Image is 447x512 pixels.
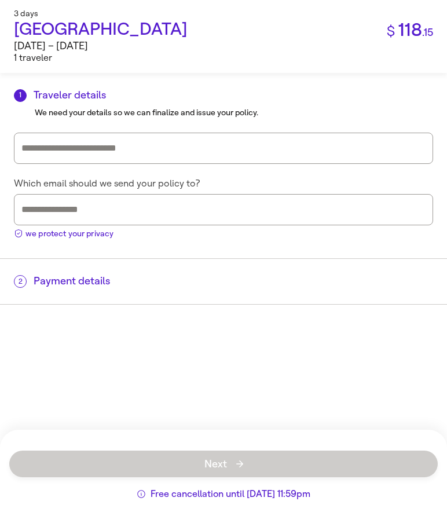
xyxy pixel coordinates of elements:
div: 1 traveler [14,52,188,63]
button: we protect your privacy [14,225,113,240]
span: Which email should we send your policy to? [14,178,200,189]
div: [DATE] – [DATE] [14,40,188,53]
h2: Payment details [14,275,433,288]
span: we protect your privacy [25,228,113,240]
div: We need your details so we can finalize and issue your policy. [35,107,433,119]
button: Next [9,451,438,477]
span: [GEOGRAPHIC_DATA] [14,19,188,39]
span: $ [387,23,395,39]
input: Street address, city, state [21,139,426,158]
div: 118 [373,19,433,64]
button: Free cancellation until [DATE] 11:59pm [137,489,310,499]
div: 3 days [14,9,433,19]
span: Next [204,459,243,469]
span: . 15 [422,26,433,39]
h2: Traveler details [14,89,433,102]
